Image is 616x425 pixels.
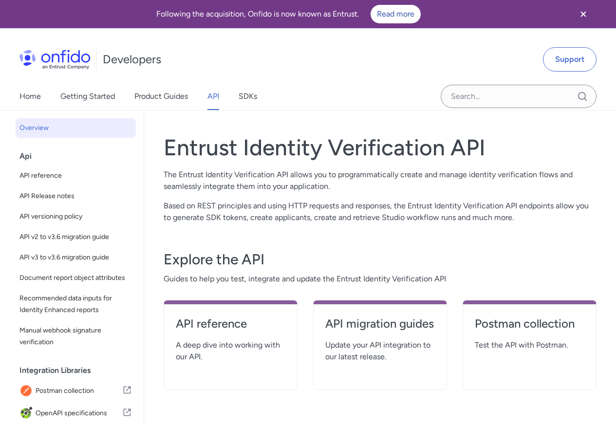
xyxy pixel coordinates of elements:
[16,166,136,185] a: API reference
[543,47,597,72] a: Support
[164,134,597,161] h1: Entrust Identity Verification API
[36,407,122,420] span: OpenAPI specifications
[207,83,219,110] a: API
[19,83,41,110] a: Home
[16,268,136,288] a: Document report object attributes
[16,289,136,320] a: Recommended data inputs for Identity Enhanced reports
[19,211,132,222] span: API versioning policy
[19,361,140,380] div: Integration Libraries
[16,207,136,226] a: API versioning policy
[19,384,36,398] img: IconPostman collection
[16,186,136,206] a: API Release notes
[16,380,136,402] a: IconPostman collectionPostman collection
[325,339,435,363] span: Update your API integration to our latest release.
[19,252,132,263] span: API v3 to v3.6 migration guide
[60,83,115,110] a: Getting Started
[239,83,257,110] a: SDKs
[19,231,132,243] span: API v2 to v3.6 migration guide
[325,316,435,339] a: API migration guides
[164,169,597,192] p: The Entrust Identity Verification API allows you to programmatically create and manage identity v...
[19,407,36,420] img: IconOpenAPI specifications
[164,273,597,285] span: Guides to help you test, integrate and update the Entrust Identity Verification API
[176,339,285,363] span: A deep dive into working with our API.
[19,272,132,284] span: Document report object attributes
[176,316,285,332] h4: API reference
[12,5,565,23] div: Following the acquisition, Onfido is now known as Entrust.
[164,200,597,223] p: Based on REST principles and using HTTP requests and responses, the Entrust Identity Verification...
[19,293,132,316] span: Recommended data inputs for Identity Enhanced reports
[441,85,597,108] input: Onfido search input field
[565,2,601,26] button: Close banner
[103,52,161,67] h1: Developers
[19,190,132,202] span: API Release notes
[475,316,584,332] h4: Postman collection
[164,250,597,269] h3: Explore the API
[16,248,136,267] a: API v3 to v3.6 migration guide
[578,8,589,20] svg: Close banner
[16,227,136,247] a: API v2 to v3.6 migration guide
[475,339,584,351] span: Test the API with Postman.
[371,5,421,23] a: Read more
[176,316,285,339] a: API reference
[19,170,132,182] span: API reference
[36,384,122,398] span: Postman collection
[19,325,132,348] span: Manual webhook signature verification
[19,122,132,134] span: Overview
[475,316,584,339] a: Postman collection
[19,50,91,69] img: Onfido Logo
[16,321,136,352] a: Manual webhook signature verification
[134,83,188,110] a: Product Guides
[16,118,136,138] a: Overview
[325,316,435,332] h4: API migration guides
[16,403,136,424] a: IconOpenAPI specificationsOpenAPI specifications
[19,147,140,166] div: Api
